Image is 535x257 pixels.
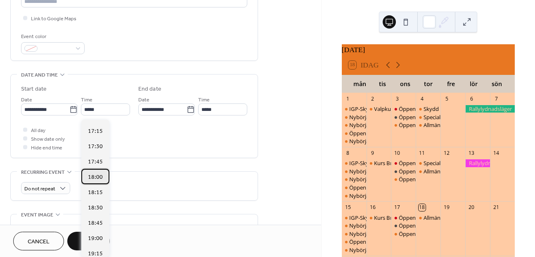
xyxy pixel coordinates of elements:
div: Öppen träning Tävlingslydnad på Lydnadsplanen [342,184,367,191]
div: Nybörjarkurs Rally - Rallyplanen Bokad [342,175,367,183]
div: Öppen träning Tävlingslydnad på Lydnadsplanen [349,238,470,245]
div: 2 [369,95,376,102]
div: Nybörjarkurs Rally - Rallyplanen Bokad [349,230,445,238]
span: Time [81,96,92,104]
span: 18:30 [88,204,103,212]
span: 18:15 [88,188,103,197]
div: 20 [468,204,475,211]
div: Öppen träning Tävlingslydnad på Lydnadsplanen [349,184,470,191]
div: Öppen Träning Rally [391,121,416,129]
button: Save [67,232,110,250]
div: IGP-Skydd - Skyddsplan [349,214,408,221]
div: Specialsök fortsättning [424,159,480,167]
div: fre [440,75,462,92]
div: Allmänlydnadskurs - Kurslokalen bokad [416,121,440,129]
div: Öppen träning Svenskbruks [391,159,416,167]
div: End date [138,85,161,94]
div: Nybörjarkurs i Specialsök [349,113,411,121]
div: Öppen Träning Rally [399,175,448,183]
div: IGP-Skydd - Skyddsplan [342,214,367,221]
span: Link to Google Maps [31,14,76,23]
div: 12 [443,150,450,157]
div: 9 [369,150,376,157]
div: 10 [394,150,401,157]
div: Nybörjarkurs i Specialsök grupp 2 [342,246,367,254]
span: 18:00 [88,173,103,182]
div: Öppen träning IGP [391,168,416,175]
div: Öppen träning Svenskbruks [399,105,467,113]
div: 5 [443,95,450,102]
div: 11 [419,150,426,157]
div: Öppen Träning Rally [391,175,416,183]
span: Date [21,96,32,104]
div: Nybörjarkurs i Specialsök grupp 2 [349,192,432,199]
div: tor [417,75,440,92]
div: Nybörjarkurs i Specialsök [349,222,411,229]
div: Öppen träning IGP [399,168,445,175]
span: All day [31,126,45,135]
div: Kurs Bruks Appellklass - Kursrum och Appellplan bokad [367,159,391,167]
div: Specialsök fortsättning [416,159,440,167]
div: Nybörjarkurs i Specialsök grupp 2 [342,137,367,145]
span: 17:45 [88,158,103,166]
div: Öppen träning IGP [391,222,416,229]
span: Recurring event [21,168,65,177]
div: Öppen träning Svenskbruks [391,214,416,221]
div: 17 [394,204,401,211]
button: Cancel [13,232,64,250]
div: Öppen träning Tävlingslydnad på Lydnadsplanen [342,238,367,245]
div: Nybörjarkurs i Specialsök [349,168,411,175]
div: Öppen träning Tävlingslydnad på Lydnadsplanen [342,130,367,137]
div: Valpkurs - Kursrummet bokat [374,105,447,113]
div: Allmänlydnadskurs - Kurslokalen bokad [416,168,440,175]
div: 3 [394,95,401,102]
span: Date [138,96,149,104]
div: 13 [468,150,475,157]
div: Allmänlydnadskurs - Kurslokalen bokad [416,214,440,221]
div: 18 [419,204,426,211]
div: 14 [493,150,500,157]
div: Öppen träning IGP [391,113,416,121]
div: 19 [443,204,450,211]
div: 4 [419,95,426,102]
div: 8 [344,150,351,157]
span: Do not repeat [24,184,55,194]
div: tis [371,75,394,92]
div: Kurs Bruks Appellklass - Kursrum och Appellplan bokad [367,214,391,221]
div: Öppen träning Svenskbruks [391,105,416,113]
div: [DATE] [342,44,515,55]
div: IGP-Skydd - Skyddsplan [349,105,408,113]
span: Hide end time [31,144,62,152]
div: Nybörjarkurs i Specialsök grupp 2 [342,192,367,199]
div: Kurs Bruks Appellklass - Kursrum och Appellplan bokad [374,214,509,221]
span: 19:00 [88,234,103,243]
div: 7 [493,95,500,102]
div: Start date [21,85,47,94]
div: 16 [369,204,376,211]
div: IGP-Skydd - Skyddsplan [342,105,367,113]
div: Öppen träning Svenskbruks [399,214,467,221]
span: 17:15 [88,127,103,136]
div: Nybörjarkurs i Specialsök [342,113,367,121]
div: Rallylydnad Tävling [465,159,490,167]
div: Specialsök fortsättning [424,113,480,121]
div: Rallylydnadsläger [465,105,515,113]
div: Öppen träning IGP [399,222,445,229]
div: Öppen träning Tävlingslydnad på Lydnadsplanen [349,130,470,137]
div: Nybörjarkurs i Specialsök [342,222,367,229]
div: IGP-Skydd - Skyddsplan [342,159,367,167]
span: 17:30 [88,142,103,151]
div: 21 [493,204,500,211]
div: IGP-Skydd - Skyddsplan [349,159,408,167]
span: Event image [21,211,53,219]
div: Öppen träning IGP [399,113,445,121]
div: Event color [21,32,83,41]
span: 18:45 [88,219,103,228]
div: sön [485,75,508,92]
div: Valpkurs - Kursrummet bokat [367,105,391,113]
div: lör [462,75,485,92]
div: Kurs Bruks Appellklass - Kursrum och Appellplan bokad [374,159,509,167]
div: ons [394,75,417,92]
span: Date and time [21,71,58,79]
